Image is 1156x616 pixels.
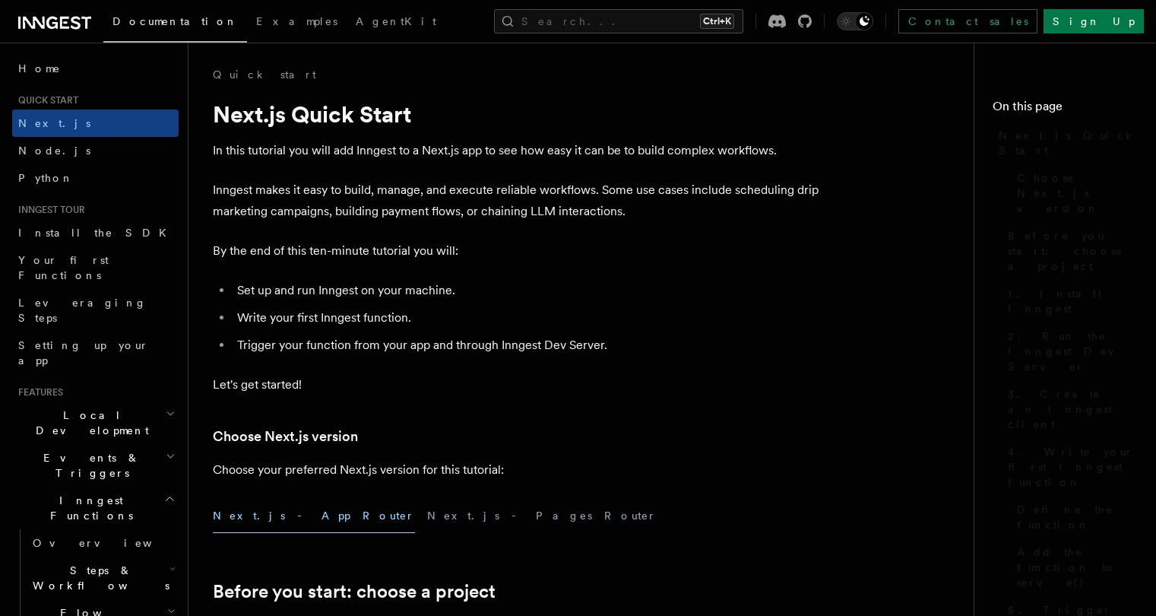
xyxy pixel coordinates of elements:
[18,172,74,184] span: Python
[999,128,1138,158] span: Next.js Quick Start
[427,499,657,533] button: Next.js - Pages Router
[27,529,179,557] a: Overview
[18,227,176,239] span: Install the SDK
[837,12,873,30] button: Toggle dark mode
[1002,380,1138,438] a: 3. Create an Inngest client
[256,15,337,27] span: Examples
[213,100,821,128] h1: Next.js Quick Start
[12,444,179,487] button: Events & Triggers
[12,55,179,82] a: Home
[494,9,743,33] button: Search...Ctrl+K
[12,386,63,398] span: Features
[1011,538,1138,596] a: Add the function to serve()
[12,450,166,481] span: Events & Triggers
[213,426,358,447] a: Choose Next.js version
[12,493,164,523] span: Inngest Functions
[1002,438,1138,496] a: 4. Write your first Inngest function
[700,14,734,29] kbd: Ctrl+K
[247,5,347,41] a: Examples
[1008,329,1138,374] span: 2. Run the Inngest Dev Server
[347,5,445,41] a: AgentKit
[898,9,1037,33] a: Contact sales
[12,137,179,164] a: Node.js
[1002,280,1138,322] a: 1. Install Inngest
[1008,228,1138,274] span: Before you start: choose a project
[213,581,496,602] a: Before you start: choose a project
[1017,545,1138,590] span: Add the function to serve()
[18,61,61,76] span: Home
[213,459,821,481] p: Choose your preferred Next.js version for this tutorial:
[33,537,189,549] span: Overview
[1002,322,1138,380] a: 2. Run the Inngest Dev Server
[12,219,179,246] a: Install the SDK
[1011,496,1138,538] a: Define the function
[233,335,821,356] li: Trigger your function from your app and through Inngest Dev Server.
[103,5,247,43] a: Documentation
[233,280,821,301] li: Set up and run Inngest on your machine.
[12,110,179,137] a: Next.js
[12,487,179,529] button: Inngest Functions
[12,164,179,192] a: Python
[12,94,78,106] span: Quick start
[1017,170,1138,216] span: Choose Next.js version
[18,254,109,281] span: Your first Functions
[213,67,316,82] a: Quick start
[18,117,90,129] span: Next.js
[27,563,169,593] span: Steps & Workflows
[993,122,1138,164] a: Next.js Quick Start
[1011,164,1138,222] a: Choose Next.js version
[1044,9,1144,33] a: Sign Up
[27,557,179,599] button: Steps & Workflows
[233,307,821,329] li: Write your first Inngest function.
[356,15,436,27] span: AgentKit
[18,144,90,157] span: Node.js
[12,204,85,216] span: Inngest tour
[993,97,1138,122] h4: On this page
[12,246,179,289] a: Your first Functions
[1017,502,1138,532] span: Define the function
[112,15,238,27] span: Documentation
[12,402,179,444] button: Local Development
[213,140,821,161] p: In this tutorial you will add Inngest to a Next.js app to see how easy it can be to build complex...
[1008,286,1138,316] span: 1. Install Inngest
[213,240,821,262] p: By the end of this ten-minute tutorial you will:
[12,332,179,374] a: Setting up your app
[213,179,821,222] p: Inngest makes it easy to build, manage, and execute reliable workflows. Some use cases include sc...
[18,297,147,324] span: Leveraging Steps
[1008,444,1138,490] span: 4. Write your first Inngest function
[12,408,166,438] span: Local Development
[18,339,149,367] span: Setting up your app
[213,499,415,533] button: Next.js - App Router
[12,289,179,332] a: Leveraging Steps
[1002,222,1138,280] a: Before you start: choose a project
[1008,386,1138,432] span: 3. Create an Inngest client
[213,374,821,395] p: Let's get started!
